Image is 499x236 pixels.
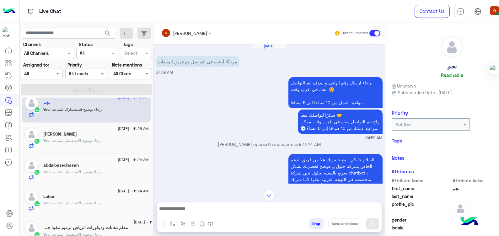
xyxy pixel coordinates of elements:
img: Logo [3,5,15,18]
img: tab [457,8,464,15]
span: last_name [392,193,452,200]
img: WhatsApp [34,201,40,207]
label: Tags [123,41,133,48]
button: create order [188,218,198,229]
button: Trigger scenario [178,218,188,229]
img: scroll [264,190,275,201]
img: hulul-logo.png [458,211,480,233]
img: tab [474,8,481,15]
img: 114004088273201 [3,27,14,39]
h5: نجم [447,63,457,70]
img: defaultAdmin.png [24,190,39,204]
span: [DATE] - 11:23 AM [134,219,164,225]
img: WhatsApp [34,107,40,113]
label: Note mentions [112,62,142,68]
span: السلام عليكم .. مع حضرتك علا من فريق الدعم الخاص بشركه حلول ,,, هوضح لحضرتك بشكل سريع بالنسبه لحل... [291,157,379,222]
span: برجاء توضيح استفسارك للمتابعه [50,107,103,112]
p: 27/8/2025, 11:45 AM [288,154,383,224]
span: profile_pic [392,201,452,215]
h6: [DATE] [252,44,287,48]
p: 27/8/2025, 4:59 AM [288,77,383,108]
span: gender [392,217,452,223]
img: send attachment [159,220,167,228]
img: create order [191,221,196,226]
span: 04:59 AM [365,135,383,141]
span: search [104,29,111,37]
a: tab [454,5,467,18]
button: Send and close [328,218,361,229]
a: Contact Us [415,5,450,18]
button: select flow [167,218,178,229]
img: defaultAdmin.png [24,158,39,173]
img: WhatsApp [34,169,40,175]
h6: Notes [392,155,405,161]
h5: نجم [43,100,50,105]
label: Status [79,41,93,48]
img: Trigger scenario [180,221,185,226]
small: Human Handover [342,31,368,36]
img: tab [27,7,35,15]
span: You [43,138,50,143]
h5: معلم دهانات وديكورات الرياض ترميم تنفيذ جميع انو اديكوار [43,225,128,230]
img: defaultAdmin.png [453,201,468,217]
p: 27/8/2025, 4:59 AM [298,110,383,134]
h5: abdalbasedhasan [43,163,79,168]
p: 27/8/2025, 4:59 AM [156,56,239,67]
img: select flow [170,221,175,226]
h5: ابو هيوس [43,131,77,137]
span: [DATE] - 11:25 AM [118,126,148,131]
span: Attribute Name [392,177,452,184]
span: [DATE] - 11:24 AM [118,188,148,194]
img: defaultAdmin.png [24,221,39,235]
span: Unknown [392,83,416,89]
label: Priority [67,62,82,68]
p: Live Chat [39,7,61,16]
label: Channel: [23,41,41,48]
button: Drop [309,218,324,229]
button: search [100,28,115,41]
span: first_name [392,185,452,192]
img: defaultAdmin.png [24,96,39,110]
h5: Labur [43,194,55,199]
span: 11:44 AM [303,142,321,147]
span: برجاء توضيح الاستفسار للمتابعه [50,169,102,174]
span: You [43,107,50,112]
span: برجاء توضيح الاستفسار للمتابعه [50,138,102,143]
img: send message [369,221,376,227]
h6: Reachable [441,72,463,78]
label: Assigned to: [23,62,49,68]
p: [PERSON_NAME] opened handover mode [156,141,383,147]
img: defaultAdmin.png [24,127,39,142]
span: Subscription Date : [DATE] [398,89,452,96]
span: You [43,201,50,205]
img: WhatsApp [34,138,40,144]
img: defaultAdmin.png [441,36,463,58]
h6: Priority [392,110,408,116]
h6: Attributes [392,169,414,174]
span: 04:59 AM [156,70,173,75]
span: برجاء توضيح الاستفسار للمتابعه [50,201,102,205]
span: locale [392,224,452,231]
span: [DATE] - 11:24 AM [118,157,148,163]
img: send voice note [198,220,206,228]
img: userImage [490,6,499,15]
button: Apply Filters [21,84,152,95]
div: Select [123,50,137,58]
span: You [43,169,50,174]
